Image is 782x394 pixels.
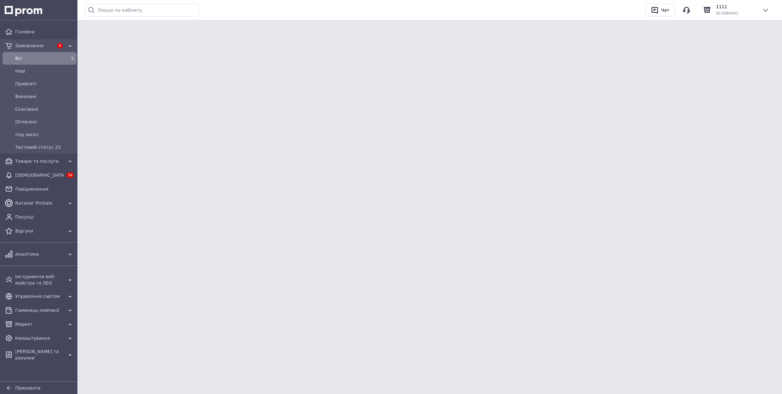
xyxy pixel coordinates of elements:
span: Маркет [15,321,64,327]
span: Всi [15,55,61,62]
span: 9 [57,43,63,49]
span: Приховати [15,385,40,391]
span: Оплачені [15,119,74,125]
span: 9 [71,56,74,61]
span: Виконані [15,93,74,100]
span: Прийняті [15,81,74,87]
span: Каталог ProSale [15,200,64,206]
span: 34 [66,172,74,178]
span: Головна [15,29,74,35]
span: Відгуки [15,228,64,234]
span: Управління сайтом [15,293,64,299]
span: Товари та послуги [15,158,64,164]
button: Чат [646,4,675,16]
span: Скасовані [15,106,74,112]
span: ID: 3089441 [716,11,738,16]
span: [DEMOGRAPHIC_DATA] [15,172,64,178]
span: Повідомлення [15,186,74,192]
span: Гаманець компанії [15,307,64,313]
span: Аналітика [15,251,64,257]
span: Тестовий статус 23 [15,144,74,150]
span: Замовлення [15,43,54,49]
span: Інструменти веб-майстра та SEO [15,273,64,286]
span: 1111 [716,3,757,10]
span: Нові [15,68,74,74]
input: Пошук по кабінету [85,4,199,16]
span: под заказ [15,131,74,138]
span: Налаштування [15,335,64,341]
div: Чат [660,5,671,15]
span: [PERSON_NAME] та рахунки [15,348,64,361]
span: Покупці [15,214,74,220]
